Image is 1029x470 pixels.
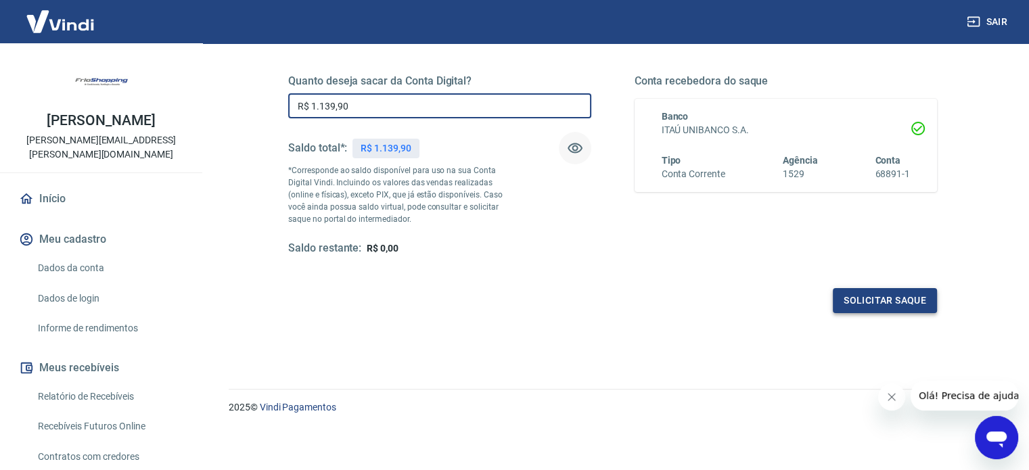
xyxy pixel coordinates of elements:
img: 05b3cb34-28e8-4073-b7ee-254a923d4c8c.jpeg [74,54,129,108]
a: Recebíveis Futuros Online [32,413,186,440]
iframe: Mensagem da empresa [911,381,1018,410]
iframe: Botão para abrir a janela de mensagens [975,416,1018,459]
button: Sair [964,9,1013,34]
img: Vindi [16,1,104,42]
a: Relatório de Recebíveis [32,383,186,410]
p: *Corresponde ao saldo disponível para uso na sua Conta Digital Vindi. Incluindo os valores das ve... [288,164,516,225]
iframe: Fechar mensagem [878,383,905,410]
h5: Quanto deseja sacar da Conta Digital? [288,74,591,88]
button: Meus recebíveis [16,353,186,383]
span: Tipo [662,155,681,166]
h5: Saldo total*: [288,141,347,155]
h6: ITAÚ UNIBANCO S.A. [662,123,911,137]
a: Dados de login [32,285,186,312]
span: Olá! Precisa de ajuda? [8,9,114,20]
span: Conta [875,155,900,166]
h6: 1529 [783,167,818,181]
span: Agência [783,155,818,166]
p: R$ 1.139,90 [361,141,411,156]
p: 2025 © [229,400,997,415]
h6: Conta Corrente [662,167,725,181]
button: Solicitar saque [833,288,937,313]
button: Meu cadastro [16,225,186,254]
h5: Conta recebedora do saque [635,74,938,88]
p: [PERSON_NAME][EMAIL_ADDRESS][PERSON_NAME][DOMAIN_NAME] [11,133,191,162]
h5: Saldo restante: [288,241,361,256]
h6: 68891-1 [875,167,910,181]
a: Informe de rendimentos [32,314,186,342]
a: Dados da conta [32,254,186,282]
a: Início [16,184,186,214]
span: R$ 0,00 [367,243,398,254]
p: [PERSON_NAME] [47,114,155,128]
span: Banco [662,111,689,122]
a: Vindi Pagamentos [260,402,336,413]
